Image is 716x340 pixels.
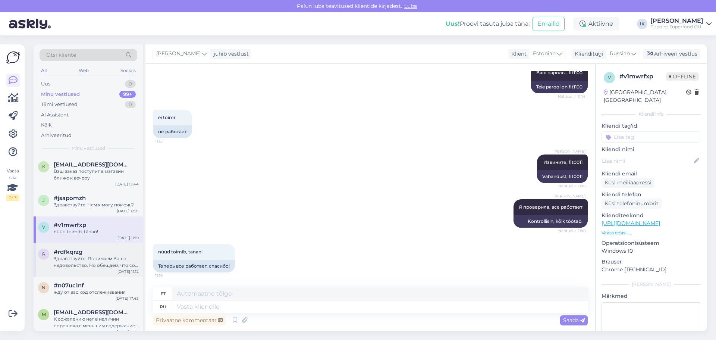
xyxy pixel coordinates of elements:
[572,50,603,58] div: Klienditugi
[608,75,611,80] span: v
[42,164,45,169] span: k
[602,212,701,219] p: Klienditeekond
[41,121,52,129] div: Kõik
[153,260,235,272] div: Теперь все работает, спасибо!
[41,91,80,98] div: Minu vestlused
[519,204,582,210] span: Я проверила, все работает
[602,111,701,118] div: Kliendi info
[156,50,201,58] span: [PERSON_NAME]
[54,289,139,296] div: жду от вас код отслеживвания
[602,157,693,165] input: Lisa nimi
[6,50,20,65] img: Askly Logo
[602,281,701,288] div: [PERSON_NAME]
[41,80,50,88] div: Uus
[536,70,582,75] span: Ваш пароль - fit1100
[155,138,183,144] span: 11:15
[155,273,183,278] span: 11:19
[158,115,175,120] span: ei toimi
[54,202,139,208] div: Здравствуйте! Чем я могу помочь?
[602,191,701,199] p: Kliendi telefon
[161,287,166,300] div: et
[42,224,45,230] span: v
[54,228,139,235] div: nüüd toimib, tänan!
[508,50,527,58] div: Klient
[42,285,45,290] span: n
[72,145,105,152] span: Minu vestlused
[531,81,588,93] div: Teie parool on fit1100
[650,18,703,24] div: [PERSON_NAME]
[119,66,137,75] div: Socials
[602,178,654,188] div: Küsi meiliaadressi
[602,170,701,178] p: Kliendi email
[643,49,700,59] div: Arhiveeri vestlus
[77,66,90,75] div: Web
[46,51,76,59] span: Otsi kliente
[6,194,19,201] div: 2 / 3
[54,161,131,168] span: kashevarov2003@inbox.ru
[41,132,72,139] div: Arhiveeritud
[553,149,585,154] span: [PERSON_NAME]
[54,195,86,202] span: #jsapomzh
[446,20,460,27] b: Uus!
[153,315,226,325] div: Privaatne kommentaar
[553,193,585,199] span: [PERSON_NAME]
[602,230,701,236] p: Vaata edasi ...
[54,222,86,228] span: #v1mwrfxp
[117,329,139,335] div: [DATE] 17:19
[158,249,202,255] span: nüüd toimib, tänan!
[54,282,84,289] span: #n07uc1nf
[211,50,249,58] div: juhib vestlust
[42,312,46,317] span: m
[602,199,662,209] div: Küsi telefoninumbrit
[574,17,619,31] div: Aktiivne
[602,122,701,130] p: Kliendi tag'id
[514,215,588,228] div: Kontrollisin, kõik töötab.
[117,235,139,241] div: [DATE] 11:19
[602,239,701,247] p: Operatsioonisüsteem
[41,101,78,108] div: Tiimi vestlused
[6,168,19,201] div: Vaata siia
[40,66,48,75] div: All
[543,159,582,165] span: Извините, fit0011
[117,269,139,274] div: [DATE] 11:12
[54,309,131,316] span: martenalvin@gmail.com
[558,228,585,234] span: Nähtud ✓ 11:18
[602,146,701,153] p: Kliendi nimi
[160,300,166,313] div: ru
[54,168,139,181] div: Ваш заказ поступит в магазин ближе к вечеру
[42,251,45,257] span: r
[533,17,565,31] button: Emailid
[558,183,585,189] span: Nähtud ✓ 11:18
[537,170,588,183] div: Vabandust, fit0011
[402,3,419,9] span: Luba
[117,208,139,214] div: [DATE] 12:21
[115,181,139,187] div: [DATE] 13:44
[637,19,647,29] div: IK
[602,292,701,300] p: Märkmed
[558,94,585,99] span: Nähtud ✓ 11:14
[119,91,136,98] div: 99+
[610,50,630,58] span: Russian
[650,18,712,30] a: [PERSON_NAME]Fitpoint Superfood OÜ
[602,258,701,266] p: Brauser
[650,24,703,30] div: Fitpoint Superfood OÜ
[533,50,556,58] span: Estonian
[602,220,660,227] a: [URL][DOMAIN_NAME]
[125,80,136,88] div: 0
[446,19,530,28] div: Proovi tasuta juba täna:
[153,125,192,138] div: не работает
[619,72,666,81] div: # v1mwrfxp
[54,255,139,269] div: Здравствуйте! Понимаем Ваше недовольство. Но обещаем, что со временем работа сайта наладится. К с...
[602,266,701,274] p: Chrome [TECHNICAL_ID]
[563,317,585,324] span: Saada
[604,88,686,104] div: [GEOGRAPHIC_DATA], [GEOGRAPHIC_DATA]
[666,72,699,81] span: Offline
[43,197,45,203] span: j
[125,101,136,108] div: 0
[41,111,69,119] div: AI Assistent
[54,249,82,255] span: #rdfkqrzg
[54,316,139,329] div: К сожалению нет в наличии порошока с меньшим содержанием кофеина.
[602,247,701,255] p: Windows 10
[602,131,701,143] input: Lisa tag
[116,296,139,301] div: [DATE] 17:43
